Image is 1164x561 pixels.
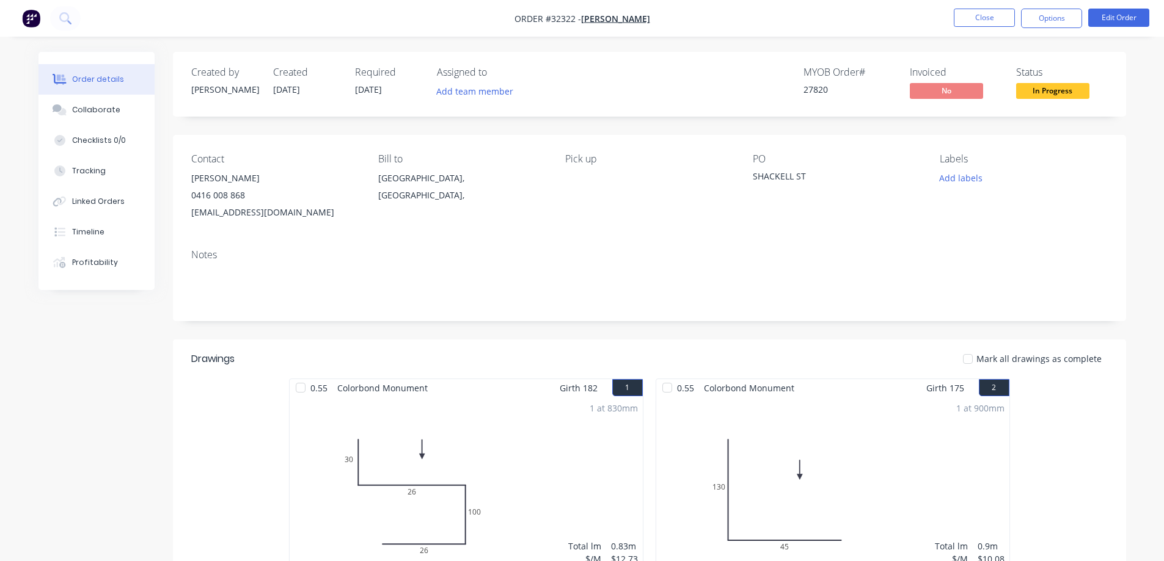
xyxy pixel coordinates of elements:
span: Girth 182 [560,379,598,397]
span: Colorbond Monument [332,379,433,397]
button: Order details [38,64,155,95]
button: Options [1021,9,1082,28]
div: Labels [940,153,1107,165]
div: Invoiced [910,67,1001,78]
div: MYOB Order # [803,67,895,78]
button: Timeline [38,217,155,247]
span: Colorbond Monument [699,379,799,397]
div: Pick up [565,153,733,165]
span: Girth 175 [926,379,964,397]
span: [DATE] [273,84,300,95]
div: Total lm [568,540,601,552]
div: Profitability [72,257,118,268]
button: Add team member [430,83,519,100]
span: Mark all drawings as complete [976,352,1102,365]
div: PO [753,153,920,165]
span: [DATE] [355,84,382,95]
button: Add labels [933,170,989,186]
span: In Progress [1016,83,1089,98]
a: [PERSON_NAME] [581,13,650,24]
span: Order #32322 - [514,13,581,24]
div: Timeline [72,226,104,237]
div: 0416 008 868 [191,187,359,204]
button: Tracking [38,156,155,186]
button: Profitability [38,247,155,278]
button: Add team member [437,83,520,100]
div: Linked Orders [72,196,125,207]
button: Collaborate [38,95,155,125]
div: Created by [191,67,258,78]
div: [PERSON_NAME] [191,170,359,187]
div: [GEOGRAPHIC_DATA], [GEOGRAPHIC_DATA], [378,170,546,209]
div: Notes [191,249,1108,261]
div: Status [1016,67,1108,78]
div: 0.9m [978,540,1005,552]
div: Created [273,67,340,78]
div: Contact [191,153,359,165]
div: Required [355,67,422,78]
button: In Progress [1016,83,1089,101]
button: Close [954,9,1015,27]
div: Assigned to [437,67,559,78]
div: 1 at 830mm [590,402,638,414]
div: 1 at 900mm [956,402,1005,414]
div: Order details [72,74,124,85]
div: Total lm [935,540,968,552]
button: Linked Orders [38,186,155,217]
span: 0.55 [672,379,699,397]
div: [PERSON_NAME]0416 008 868[EMAIL_ADDRESS][DOMAIN_NAME] [191,170,359,221]
div: Collaborate [72,104,120,115]
button: Checklists 0/0 [38,125,155,156]
img: Factory [22,9,40,27]
div: [GEOGRAPHIC_DATA], [GEOGRAPHIC_DATA], [378,170,546,204]
div: 0.83m [611,540,638,552]
div: [PERSON_NAME] [191,83,258,96]
span: No [910,83,983,98]
button: 2 [979,379,1009,396]
span: 0.55 [306,379,332,397]
div: Drawings [191,352,235,366]
div: Checklists 0/0 [72,135,126,146]
button: 1 [612,379,643,396]
button: Edit Order [1088,9,1149,27]
div: Tracking [72,165,106,176]
div: [EMAIL_ADDRESS][DOMAIN_NAME] [191,204,359,221]
div: SHACKELL ST [753,170,906,187]
div: Bill to [378,153,546,165]
div: 27820 [803,83,895,96]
